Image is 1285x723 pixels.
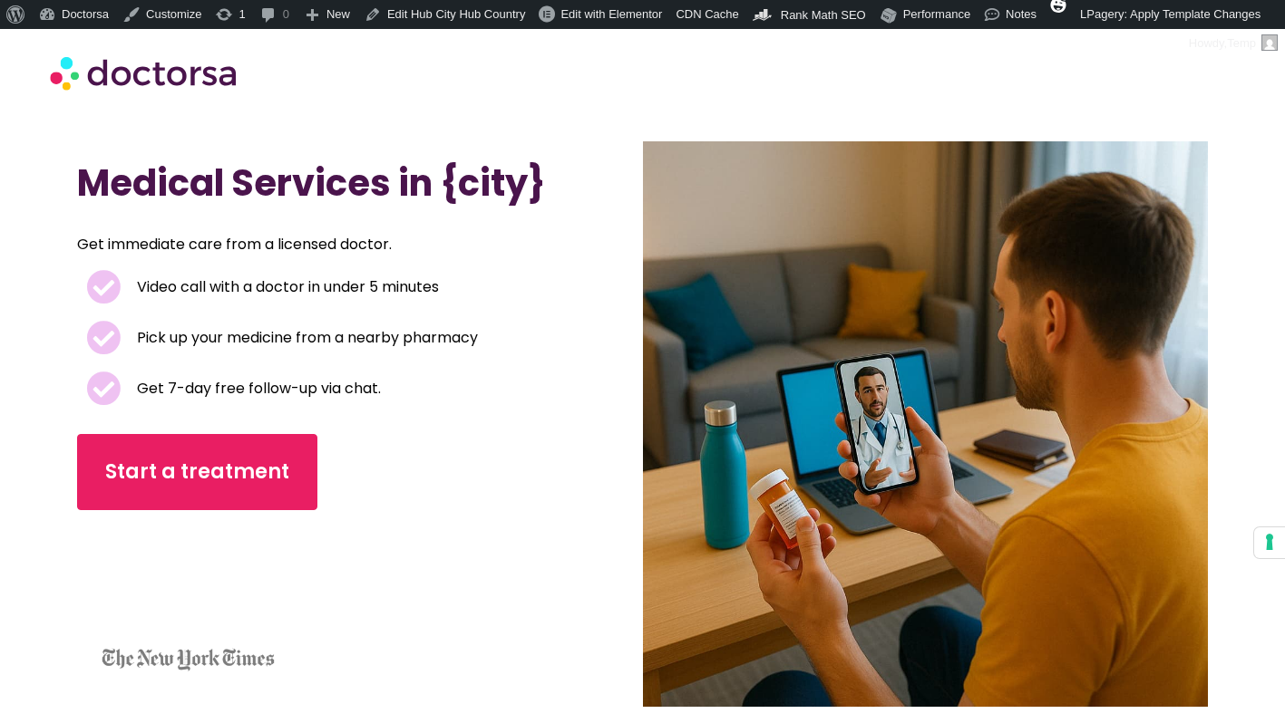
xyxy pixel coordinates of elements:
[1183,29,1285,58] a: Howdy,
[781,8,866,22] span: Rank Math SEO
[132,275,439,300] span: Video call with a doctor in under 5 minutes
[105,458,289,487] span: Start a treatment
[77,434,317,510] a: Start a treatment
[77,161,558,205] h1: Medical Services in {city}
[132,376,381,401] span: Get 7-day free follow-up via chat.
[1254,527,1285,558] button: Your consent preferences for tracking technologies
[77,232,514,257] p: Get immediate care from a licensed doctor.
[132,325,478,351] span: Pick up your medicine from a nearby pharmacy
[1227,36,1256,50] span: Temp
[86,537,249,673] iframe: Customer reviews powered by Trustpilot
[560,7,662,21] span: Edit with Elementor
